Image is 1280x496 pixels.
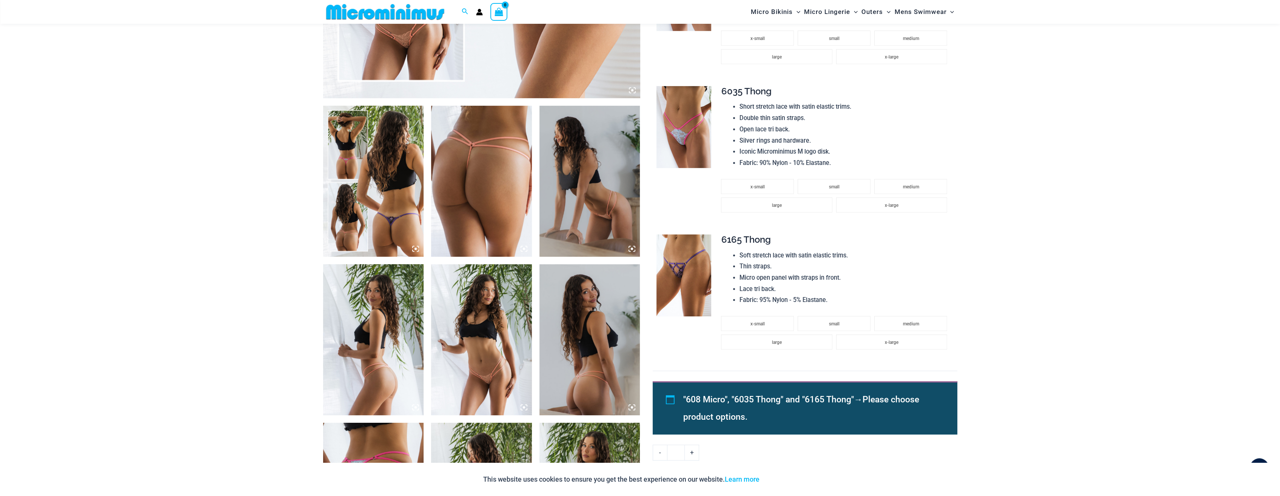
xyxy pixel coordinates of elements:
[483,474,759,485] p: This website uses cookies to ensure you get the best experience on our website.
[739,157,951,169] li: Fabric: 90% Nylon - 10% Elastane.
[859,2,892,22] a: OutersMenu ToggleMenu Toggle
[721,197,832,213] li: large
[539,106,640,257] img: Sip Bellini 608 Micro Thong
[829,36,839,41] span: small
[739,283,951,295] li: Lace tri back.
[798,179,870,194] li: small
[772,203,782,208] span: large
[725,475,759,483] a: Learn more
[751,2,793,22] span: Micro Bikinis
[874,316,947,331] li: medium
[836,197,947,213] li: x-large
[739,112,951,124] li: Double thin satin straps.
[721,86,771,97] span: 6035 Thong
[721,49,832,64] li: large
[903,36,919,41] span: medium
[798,316,870,331] li: small
[903,184,919,189] span: medium
[656,86,711,168] img: Savour Cotton Candy 6035 Thong
[323,3,447,20] img: MM SHOP LOGO FLAT
[721,31,794,46] li: x-small
[850,2,858,22] span: Menu Toggle
[739,272,951,283] li: Micro open panel with straps in front.
[883,2,890,22] span: Menu Toggle
[431,264,532,415] img: Sip Bellini 608 Micro Thong
[829,184,839,189] span: small
[836,334,947,350] li: x-large
[431,106,532,257] img: Sip Bellini 608 Micro Thong
[885,340,898,345] span: x-large
[739,135,951,146] li: Silver rings and hardware.
[750,321,765,327] span: x-small
[874,179,947,194] li: medium
[885,54,898,60] span: x-large
[874,31,947,46] li: medium
[667,445,685,461] input: Product quantity
[739,101,951,112] li: Short stretch lace with satin elastic trims.
[750,184,765,189] span: x-small
[772,54,782,60] span: large
[903,321,919,327] span: medium
[656,234,711,317] img: Slay Lavender Martini 6165 Thong
[802,2,859,22] a: Micro LingerieMenu ToggleMenu Toggle
[750,36,765,41] span: x-small
[798,31,870,46] li: small
[323,264,424,415] img: Sip Bellini 608 Micro Thong
[323,106,424,257] img: Collection Pack b (5)
[861,2,883,22] span: Outers
[462,7,468,17] a: Search icon link
[894,2,946,22] span: Mens Swimwear
[829,321,839,327] span: small
[739,124,951,135] li: Open lace tri back.
[836,49,947,64] li: x-large
[683,394,854,405] span: "608 Micro", "6035 Thong" and "6165 Thong"
[721,316,794,331] li: x-small
[739,261,951,272] li: Thin straps.
[683,394,919,422] span: Please choose product options.
[539,264,640,415] img: Sip Bellini 608 Micro Thong
[772,340,782,345] span: large
[721,179,794,194] li: x-small
[476,9,483,15] a: Account icon link
[739,250,951,261] li: Soft stretch lace with satin elastic trims.
[793,2,800,22] span: Menu Toggle
[721,334,832,350] li: large
[490,3,508,20] a: View Shopping Cart, empty
[765,470,797,488] button: Accept
[748,1,957,23] nav: Site Navigation
[721,234,770,245] span: 6165 Thong
[653,445,667,461] a: -
[946,2,954,22] span: Menu Toggle
[683,391,940,426] li: →
[885,203,898,208] span: x-large
[739,294,951,306] li: Fabric: 95% Nylon - 5% Elastane.
[892,2,956,22] a: Mens SwimwearMenu ToggleMenu Toggle
[685,445,699,461] a: +
[739,146,951,157] li: Iconic Microminimus M logo disk.
[804,2,850,22] span: Micro Lingerie
[749,2,802,22] a: Micro BikinisMenu ToggleMenu Toggle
